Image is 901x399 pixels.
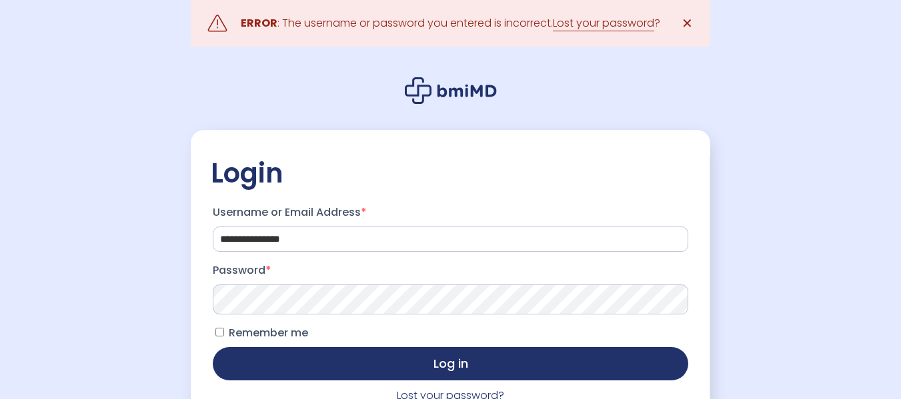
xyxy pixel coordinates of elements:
strong: ERROR [241,15,277,31]
a: ✕ [674,10,700,37]
div: : The username or password you entered is incorrect. ? [241,14,660,33]
h2: Login [211,157,690,190]
button: Log in [213,347,688,380]
input: Remember me [215,328,224,336]
label: Username or Email Address [213,202,688,223]
span: Remember me [229,325,308,340]
a: Lost your password [553,15,654,31]
span: ✕ [682,14,693,33]
label: Password [213,260,688,281]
